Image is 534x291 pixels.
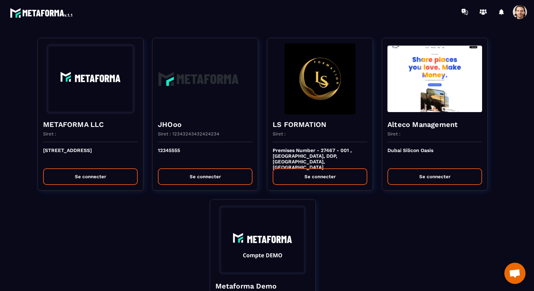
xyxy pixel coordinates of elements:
[273,43,367,114] img: funnel-background
[273,120,367,129] h4: LS FORMATION
[273,147,367,163] p: Premises Number - 27467 - 001 , [GEOGRAPHIC_DATA], DDP, [GEOGRAPHIC_DATA], [GEOGRAPHIC_DATA]
[215,205,310,276] img: funnel-background
[43,43,138,114] img: funnel-background
[10,6,73,19] img: logo
[273,131,286,136] p: Siret :
[43,120,138,129] h4: METAFORMA LLC
[43,131,56,136] p: Siret :
[158,147,253,163] p: 12345555
[387,131,400,136] p: Siret :
[158,131,219,136] p: Siret : 12343243432424234
[43,147,138,163] p: [STREET_ADDRESS]
[158,43,253,114] img: funnel-background
[387,43,482,114] img: funnel-background
[387,168,482,185] button: Se connecter
[387,147,482,163] p: Dubai Silicon Oasis
[215,281,310,291] h4: Metaforma Demo
[387,120,482,129] h4: Alteco Management
[504,263,526,284] div: Ouvrir le chat
[273,168,367,185] button: Se connecter
[158,120,253,129] h4: JHOoo
[158,168,253,185] button: Se connecter
[43,168,138,185] button: Se connecter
